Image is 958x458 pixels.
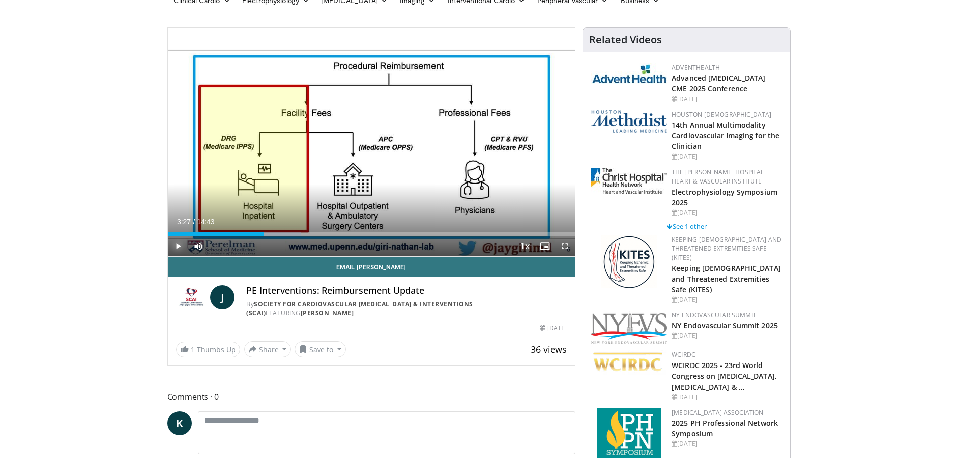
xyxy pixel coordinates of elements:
[301,309,354,317] a: [PERSON_NAME]
[514,236,535,256] button: Playback Rate
[531,343,567,355] span: 36 views
[601,235,657,288] img: bf26f766-c297-4107-aaff-b3718bba667b.png.150x105_q85_autocrop_double_scale_upscale_version-0.2.png
[672,95,782,104] div: [DATE]
[672,120,779,151] a: 14th Annual Multimodality Cardiovascular Imaging for the Clinician
[672,439,782,448] div: [DATE]
[168,232,575,236] div: Progress Bar
[177,218,191,226] span: 3:27
[555,236,575,256] button: Fullscreen
[246,300,567,318] div: By FEATURING
[197,218,214,226] span: 14:43
[672,208,782,217] div: [DATE]
[672,168,764,186] a: The [PERSON_NAME] Hospital Heart & Vascular Institute
[667,222,707,231] a: See 1 other
[672,321,778,330] a: NY Endovascular Summit 2025
[295,341,346,357] button: Save to
[672,63,720,72] a: AdventHealth
[246,300,473,317] a: Society for Cardiovascular [MEDICAL_DATA] & Interventions (SCAI)
[188,236,208,256] button: Mute
[168,28,575,257] video-js: Video Player
[168,257,575,277] a: Email [PERSON_NAME]
[167,411,192,435] a: K
[535,236,555,256] button: Enable picture-in-picture mode
[210,285,234,309] a: J
[672,187,777,207] a: Electrophysiology Symposium 2025
[672,393,782,402] div: [DATE]
[589,34,662,46] h4: Related Videos
[672,152,782,161] div: [DATE]
[672,235,781,262] a: Keeping [DEMOGRAPHIC_DATA] and Threatened Extremities Safe (KITES)
[672,73,765,94] a: Advanced [MEDICAL_DATA] CME 2025 Conference
[540,324,567,333] div: [DATE]
[672,331,782,340] div: [DATE]
[672,263,781,294] a: Keeping [DEMOGRAPHIC_DATA] and Threatened Extremities Safe (KITES)
[591,350,667,375] img: ffc82633-9a14-4d8c-a33d-97fccf70c641.png.150x105_q85_autocrop_double_scale_upscale_version-0.2.png
[672,360,777,391] a: WCIRDC 2025 - 23rd World Congress on [MEDICAL_DATA], [MEDICAL_DATA] & …
[591,168,667,194] img: 32b1860c-ff7d-4915-9d2b-64ca529f373e.jpg.150x105_q85_autocrop_double_scale_upscale_version-0.2.jpg
[176,342,240,357] a: 1 Thumbs Up
[167,390,576,403] span: Comments 0
[672,418,778,438] a: 2025 PH Professional Network Symposium
[591,311,667,344] img: 9866eca1-bcc5-4ff0-8365-49bf9677412e.png.150x105_q85_autocrop_double_scale_upscale_version-0.2.png
[672,110,771,119] a: Houston [DEMOGRAPHIC_DATA]
[244,341,291,357] button: Share
[672,295,782,304] div: [DATE]
[176,285,207,309] img: Society for Cardiovascular Angiography & Interventions (SCAI)
[193,218,195,226] span: /
[591,110,667,133] img: 5e4488cc-e109-4a4e-9fd9-73bb9237ee91.png.150x105_q85_autocrop_double_scale_upscale_version-0.2.png
[168,236,188,256] button: Play
[591,63,667,84] img: 5c3c682d-da39-4b33-93a5-b3fb6ba9580b.jpg.150x105_q85_autocrop_double_scale_upscale_version-0.2.jpg
[672,350,695,359] a: WCIRDC
[672,408,763,417] a: [MEDICAL_DATA] Association
[191,345,195,354] span: 1
[672,311,756,319] a: NY Endovascular Summit
[246,285,567,296] h4: PE Interventions: Reimbursement Update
